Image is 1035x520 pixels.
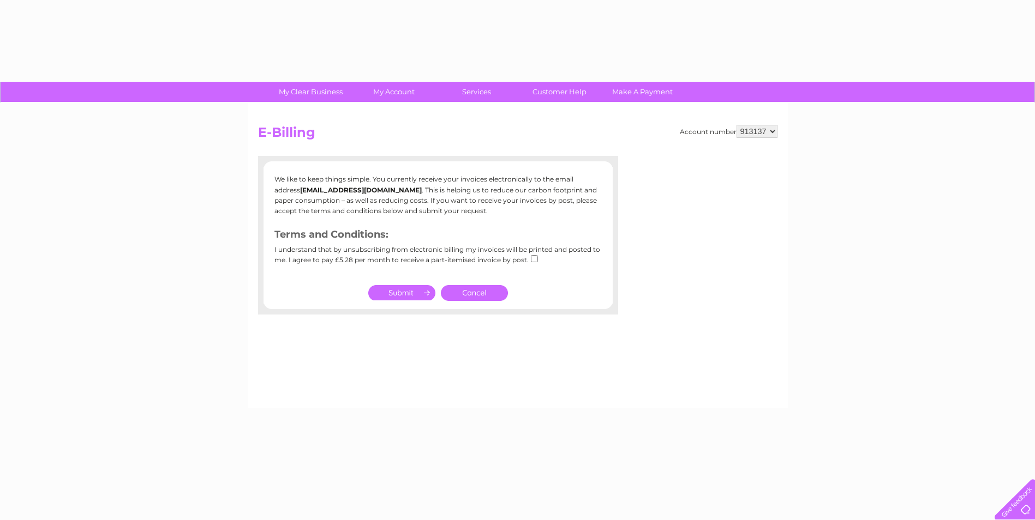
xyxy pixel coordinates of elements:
[274,174,602,216] p: We like to keep things simple. You currently receive your invoices electronically to the email ad...
[441,285,508,301] a: Cancel
[349,82,439,102] a: My Account
[266,82,356,102] a: My Clear Business
[597,82,687,102] a: Make A Payment
[274,227,602,246] h3: Terms and Conditions:
[368,285,435,300] input: Submit
[258,125,777,146] h2: E-Billing
[300,186,422,194] b: [EMAIL_ADDRESS][DOMAIN_NAME]
[680,125,777,138] div: Account number
[432,82,522,102] a: Services
[274,246,602,271] div: I understand that by unsubscribing from electronic billing my invoices will be printed and posted...
[514,82,605,102] a: Customer Help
